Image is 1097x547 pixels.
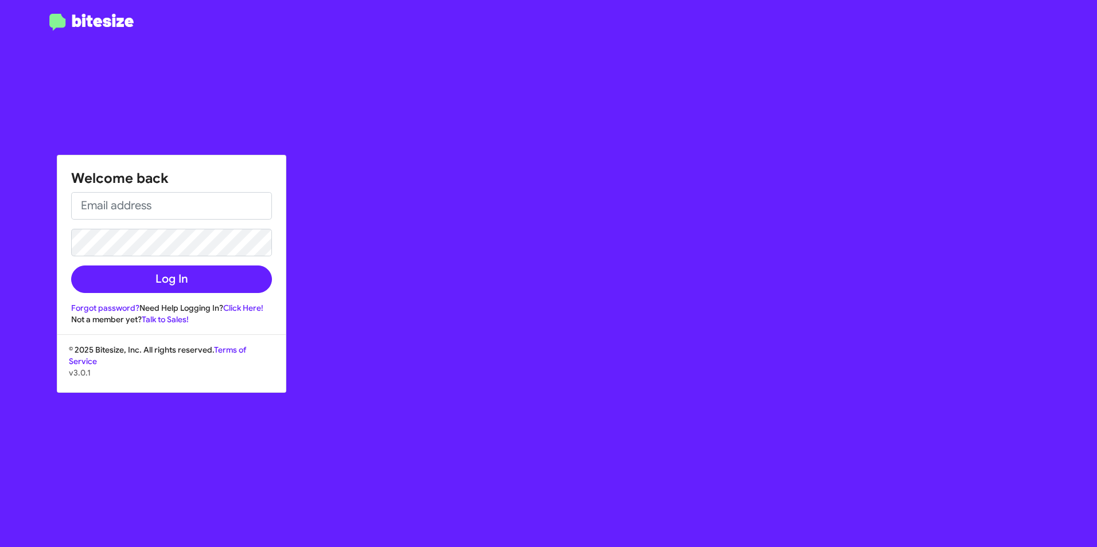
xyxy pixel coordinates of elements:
input: Email address [71,192,272,220]
button: Log In [71,265,272,293]
div: © 2025 Bitesize, Inc. All rights reserved. [57,344,286,392]
a: Forgot password? [71,303,139,313]
p: v3.0.1 [69,367,274,378]
a: Click Here! [223,303,263,313]
a: Terms of Service [69,345,246,366]
h1: Welcome back [71,169,272,187]
a: Talk to Sales! [142,314,189,325]
div: Need Help Logging In? [71,302,272,314]
div: Not a member yet? [71,314,272,325]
